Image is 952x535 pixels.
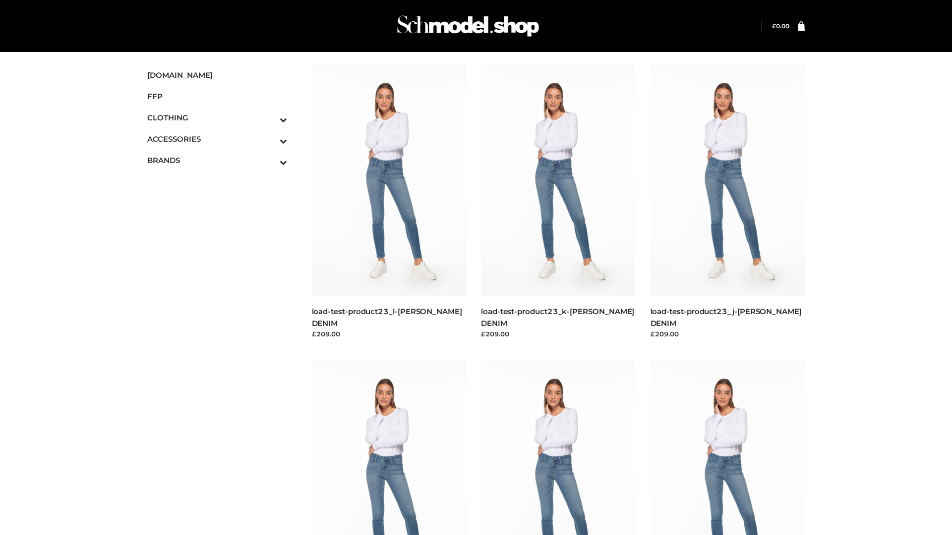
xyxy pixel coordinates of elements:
span: £ [772,22,776,30]
a: load-test-product23_j-[PERSON_NAME] DENIM [651,307,802,327]
div: £209.00 [651,329,805,339]
a: FFP [147,86,287,107]
span: BRANDS [147,155,287,166]
button: Toggle Submenu [252,107,287,128]
a: £0.00 [772,22,789,30]
div: £209.00 [312,329,467,339]
a: load-test-product23_k-[PERSON_NAME] DENIM [481,307,634,327]
a: BRANDSToggle Submenu [147,150,287,171]
img: Schmodel Admin 964 [394,6,542,46]
a: [DOMAIN_NAME] [147,64,287,86]
span: FFP [147,91,287,102]
a: load-test-product23_l-[PERSON_NAME] DENIM [312,307,462,327]
span: ACCESSORIES [147,133,287,145]
a: CLOTHINGToggle Submenu [147,107,287,128]
button: Toggle Submenu [252,128,287,150]
span: [DOMAIN_NAME] [147,69,287,81]
a: ACCESSORIESToggle Submenu [147,128,287,150]
span: CLOTHING [147,112,287,123]
div: £209.00 [481,329,636,339]
bdi: 0.00 [772,22,789,30]
button: Toggle Submenu [252,150,287,171]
